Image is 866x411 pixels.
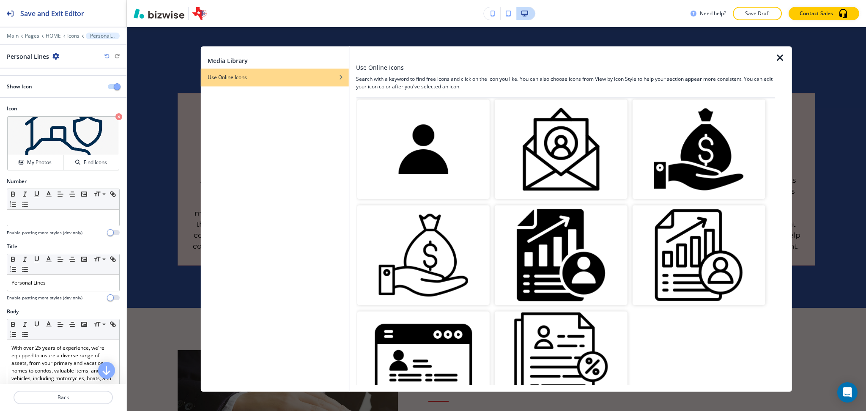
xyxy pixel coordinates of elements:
[837,382,858,403] div: Open Intercom Messenger
[27,159,52,166] h4: My Photos
[7,105,120,112] h2: Icon
[14,394,112,401] p: Back
[356,63,404,72] h3: Use Online Icons
[11,279,115,287] p: Personal Lines
[84,159,107,166] h4: Find Icons
[90,33,115,39] p: Personal Lines
[86,33,120,39] button: Personal Lines
[800,10,833,17] p: Contact Sales
[14,391,113,404] button: Back
[134,8,184,19] img: Bizwise Logo
[192,7,207,20] img: Your Logo
[7,52,49,61] h2: Personal Lines
[208,74,247,81] h4: Use Online Icons
[7,308,19,315] h2: Body
[7,295,82,301] h4: Enable pasting more styles (dev only)
[7,243,17,250] h2: Title
[208,56,248,65] h2: Media Library
[733,7,782,20] button: Save Draft
[63,155,119,170] button: Find Icons
[11,344,115,390] p: With over 25 years of experience, we're equipped to insure a diverse range of assets, from your p...
[67,33,79,39] button: Icons
[789,7,859,20] button: Contact Sales
[7,33,19,39] button: Main
[356,75,775,90] h4: Search with a keyword to find free icons and click on the icon you like. You can also choose icon...
[8,155,63,170] button: My Photos
[7,230,82,236] h4: Enable pasting more styles (dev only)
[7,178,27,185] h2: Number
[25,33,39,39] button: Pages
[201,68,349,86] button: Use Online Icons
[700,10,726,17] h3: Need help?
[7,83,32,90] h2: Show Icon
[46,33,61,39] button: HOME
[7,116,120,171] div: My PhotosFind Icons
[744,10,771,17] p: Save Draft
[20,8,84,19] h2: Save and Exit Editor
